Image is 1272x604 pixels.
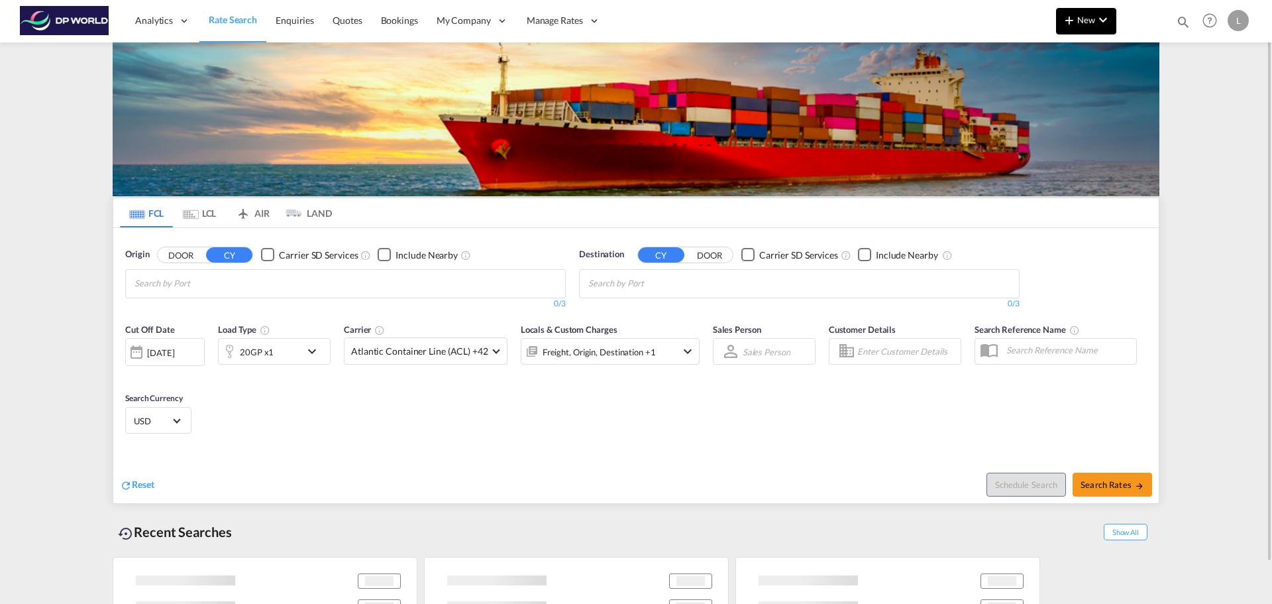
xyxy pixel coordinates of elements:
[857,341,957,361] input: Enter Customer Details
[113,517,237,547] div: Recent Searches
[125,324,175,335] span: Cut Off Date
[975,324,1080,335] span: Search Reference Name
[218,324,270,335] span: Load Type
[1095,12,1111,28] md-icon: icon-chevron-down
[381,15,418,26] span: Bookings
[1135,481,1144,491] md-icon: icon-arrow-right
[333,15,362,26] span: Quotes
[240,343,274,361] div: 20GP x1
[741,342,792,361] md-select: Sales Person
[235,206,251,215] md-icon: icon-airplane
[759,249,838,262] div: Carrier SD Services
[134,415,171,427] span: USD
[579,248,624,261] span: Destination
[125,338,205,366] div: [DATE]
[378,248,458,262] md-checkbox: Checkbox No Ink
[1104,524,1147,540] span: Show All
[543,343,656,361] div: Freight Origin Destination Factory Stuffing
[158,247,204,263] button: DOOR
[1056,8,1116,34] button: icon-plus 400-fgNewicon-chevron-down
[20,6,109,36] img: c08ca190194411f088ed0f3ba295208c.png
[686,247,733,263] button: DOOR
[1061,12,1077,28] md-icon: icon-plus 400-fg
[1176,15,1191,29] md-icon: icon-magnify
[829,324,896,335] span: Customer Details
[521,338,700,365] div: Freight Origin Destination Factory Stuffingicon-chevron-down
[437,14,491,27] span: My Company
[125,298,566,310] div: 0/3
[134,273,260,294] input: Chips input.
[125,248,149,261] span: Origin
[942,250,953,261] md-icon: Unchecked: Ignores neighbouring ports when fetching rates.Checked : Includes neighbouring ports w...
[206,247,252,263] button: CY
[1081,479,1144,490] span: Search Rates
[351,345,488,358] span: Atlantic Container Line (ACL) +42
[579,298,1020,310] div: 0/3
[986,473,1066,497] button: Note: By default Schedule search will only considerorigin ports, destination ports and cut off da...
[858,248,938,262] md-checkbox: Checkbox No Ink
[132,411,184,430] md-select: Select Currency: $ USDUnited States Dollar
[304,343,327,359] md-icon: icon-chevron-down
[360,250,371,261] md-icon: Unchecked: Search for CY (Container Yard) services for all selected carriers.Checked : Search for...
[1228,10,1249,31] div: L
[120,479,132,491] md-icon: icon-refresh
[125,365,135,383] md-datepicker: Select
[586,270,719,294] md-chips-wrap: Chips container with autocompletion. Enter the text area, type text to search, and then use the u...
[1198,9,1221,32] span: Help
[279,198,332,227] md-tab-item: LAND
[209,14,257,25] span: Rate Search
[1176,15,1191,34] div: icon-magnify
[218,338,331,365] div: 20GP x1icon-chevron-down
[120,198,173,227] md-tab-item: FCL
[113,42,1159,196] img: LCL+%26+FCL+BACKGROUND.png
[638,247,684,263] button: CY
[173,198,226,227] md-tab-item: LCL
[527,14,583,27] span: Manage Rates
[1000,340,1136,360] input: Search Reference Name
[147,347,174,359] div: [DATE]
[135,14,173,27] span: Analytics
[460,250,471,261] md-icon: Unchecked: Ignores neighbouring ports when fetching rates.Checked : Includes neighbouring ports w...
[279,249,358,262] div: Carrier SD Services
[1069,325,1080,335] md-icon: Your search will be saved by the below given name
[125,393,183,403] span: Search Currency
[1061,15,1111,25] span: New
[344,324,385,335] span: Carrier
[876,249,938,262] div: Include Nearby
[118,526,134,542] md-icon: icon-backup-restore
[521,324,617,335] span: Locals & Custom Charges
[261,248,358,262] md-checkbox: Checkbox No Ink
[680,343,696,359] md-icon: icon-chevron-down
[113,228,1159,503] div: OriginDOOR CY Checkbox No InkUnchecked: Search for CY (Container Yard) services for all selected ...
[120,478,154,493] div: icon-refreshReset
[260,325,270,335] md-icon: icon-information-outline
[226,198,279,227] md-tab-item: AIR
[132,270,266,294] md-chips-wrap: Chips container with autocompletion. Enter the text area, type text to search, and then use the u...
[374,325,385,335] md-icon: The selected Trucker/Carrierwill be displayed in the rate results If the rates are from another f...
[120,198,332,227] md-pagination-wrapper: Use the left and right arrow keys to navigate between tabs
[1198,9,1228,33] div: Help
[132,479,154,490] span: Reset
[713,324,761,335] span: Sales Person
[1073,473,1152,497] button: Search Ratesicon-arrow-right
[841,250,851,261] md-icon: Unchecked: Search for CY (Container Yard) services for all selected carriers.Checked : Search for...
[741,248,838,262] md-checkbox: Checkbox No Ink
[276,15,314,26] span: Enquiries
[588,273,714,294] input: Chips input.
[396,249,458,262] div: Include Nearby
